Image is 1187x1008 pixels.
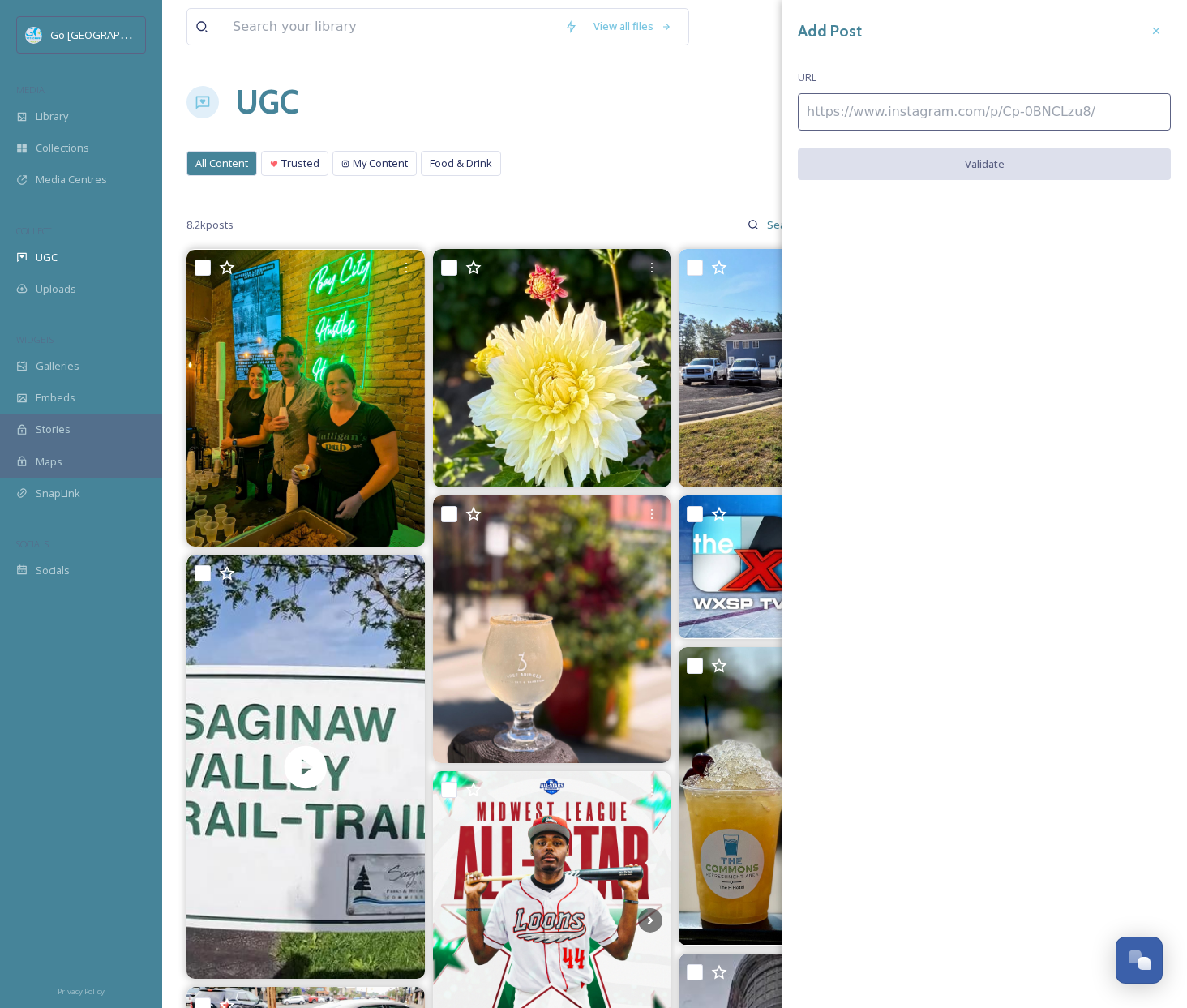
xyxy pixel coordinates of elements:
span: Privacy Policy [58,986,105,997]
input: Search [759,208,812,241]
img: Who needs a rain dance, when we could just have an event Downtown!? A huge thank you to all of th... [186,250,425,547]
span: Food & Drink [430,156,492,171]
span: COLLECT [16,225,51,237]
span: Media Centres [36,172,107,187]
input: Search your library [225,9,556,45]
img: GoGreatLogo_MISkies_RegionalTrails%20%281%29.png [26,27,42,43]
span: WIDGETS [16,333,54,345]
span: Stories [36,422,71,437]
video: Embark on an adventure along the picturesque Saginaw Valley Rail Trail! 🌲🚴‍♀️ Stretching from Sag... [186,555,425,979]
button: Open Chat [1116,937,1163,984]
h3: Add Post [798,19,862,43]
span: Maps [36,454,62,470]
a: UGC [235,78,298,127]
span: SOCIALS [16,538,49,550]
span: Galleries [36,358,79,374]
span: 8.2k posts [186,217,234,233]
span: Go [GEOGRAPHIC_DATA] [50,27,170,42]
span: Uploads [36,281,76,297]
a: Privacy Policy [58,980,105,1000]
img: Sunny days and refreshing sips go hand in hand. Pick up a delicious Grab & Go drink from ONe eigh... [679,647,917,945]
span: SnapLink [36,486,80,501]
span: URL [798,70,816,85]
span: Collections [36,140,89,156]
img: What did the trailer and the truck do after they fell in love? They got hitched 😅 #roseautosales ... [679,249,917,487]
span: Embeds [36,390,75,405]
span: My Content [353,156,408,171]
span: UGC [36,250,58,265]
span: Library [36,109,68,124]
img: WXSP-TV will televise the Red & White game on Sunday, September 21 at 3 p.m.. LiveStream on Detro... [679,495,917,639]
span: Trusted [281,156,319,171]
span: Socials [36,563,70,578]
img: thumbnail [186,555,425,979]
span: All Content [195,156,248,171]
span: MEDIA [16,84,45,96]
img: Pumpkin spice, but make it sparkling. ✨🎃 Pumpkin Spice Seltzer is officially on tap! [433,495,671,762]
button: Validate [798,148,1171,180]
a: View all files [585,11,680,42]
input: https://www.instagram.com/p/Cp-0BNCLzu8/ [798,93,1171,131]
img: Blooms! Blooms! Blooms! So many colors, shapes and heights. Join us as we celebrate the Autumn Eq... [433,249,671,487]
